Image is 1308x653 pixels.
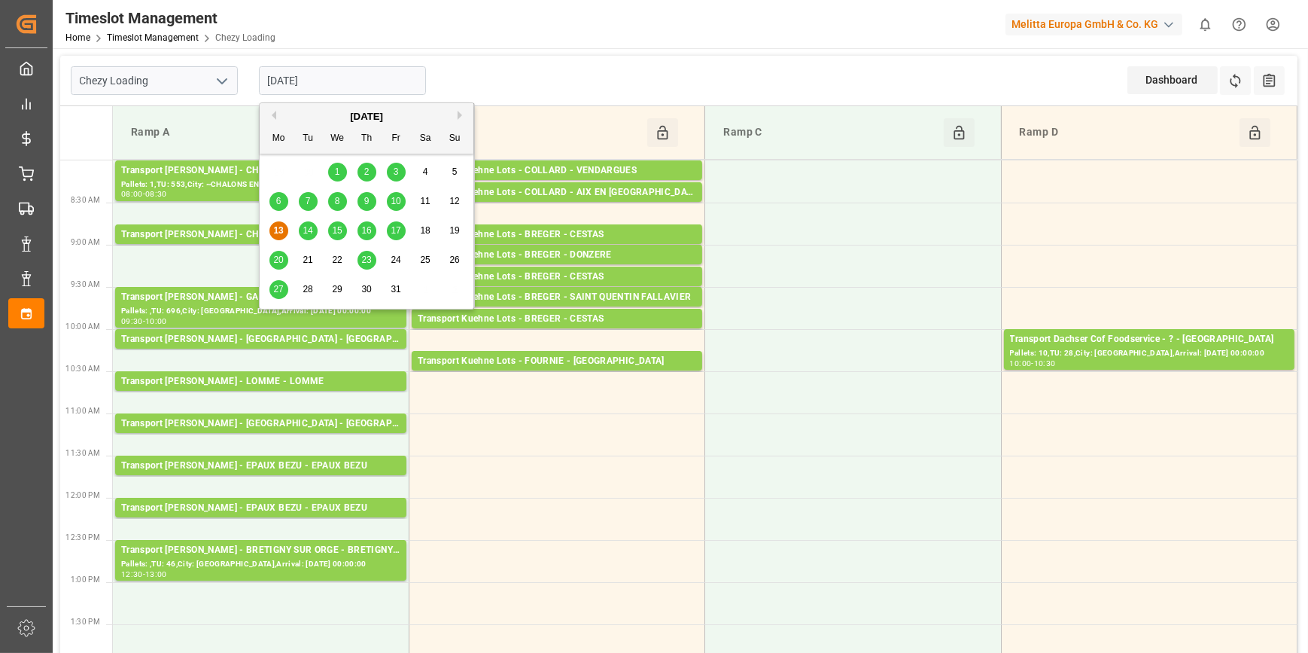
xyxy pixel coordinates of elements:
div: Choose Sunday, October 26th, 2025 [446,251,464,270]
div: Choose Saturday, October 18th, 2025 [416,221,435,240]
span: 14 [303,225,312,236]
div: Pallets: 1,TU: 553,City: ~CHALONS EN CHAMPAGNE CEDEX,Arrival: [DATE] 00:00:00 [121,179,400,191]
span: 8:30 AM [71,196,100,204]
div: Pallets: 4,TU: 56,City: [GEOGRAPHIC_DATA][PERSON_NAME],Arrival: [DATE] 00:00:00 [418,305,696,318]
div: - [143,571,145,578]
div: - [143,318,145,325]
div: Choose Friday, October 10th, 2025 [387,192,406,211]
div: Pallets: ,TU: 159,City: [GEOGRAPHIC_DATA],Arrival: [DATE] 00:00:00 [121,432,400,444]
div: Pallets: 24,TU: 565,City: EPAUX BEZU,Arrival: [DATE] 00:00:00 [121,474,400,487]
div: Fr [387,130,406,148]
input: DD-MM-YYYY [259,66,426,95]
div: Pallets: 4,TU: 56,City: [GEOGRAPHIC_DATA],Arrival: [DATE] 00:00:00 [418,369,696,382]
div: 08:00 [121,191,143,197]
div: 10:30 [1034,360,1056,367]
div: Transport Dachser Cof Foodservice - ? - [GEOGRAPHIC_DATA] [1010,332,1288,347]
div: Choose Monday, October 13th, 2025 [269,221,288,240]
div: Choose Wednesday, October 15th, 2025 [328,221,347,240]
div: Pallets: 1,TU: 225,City: [GEOGRAPHIC_DATA],Arrival: [DATE] 00:00:00 [418,285,696,298]
div: Choose Friday, October 17th, 2025 [387,221,406,240]
div: Choose Saturday, October 25th, 2025 [416,251,435,270]
div: Choose Tuesday, October 21st, 2025 [299,251,318,270]
div: Choose Monday, October 27th, 2025 [269,280,288,299]
span: 3 [394,166,399,177]
div: Pallets: ,TU: 696,City: [GEOGRAPHIC_DATA],Arrival: [DATE] 00:00:00 [121,305,400,318]
div: Transport Kuehne Lots - COLLARD - AIX EN [GEOGRAPHIC_DATA] [418,185,696,200]
div: Choose Wednesday, October 29th, 2025 [328,280,347,299]
div: Transport Kuehne Lots - FOURNIE - [GEOGRAPHIC_DATA] [418,354,696,369]
span: 1 [335,166,340,177]
div: Transport Kuehne Lots - BREGER - CESTAS [418,227,696,243]
div: Choose Friday, October 3rd, 2025 [387,163,406,182]
span: 4 [423,166,428,177]
span: 12 [449,196,459,206]
span: 18 [420,225,430,236]
span: 7 [306,196,311,206]
div: Choose Wednesday, October 1st, 2025 [328,163,347,182]
div: - [143,191,145,197]
span: 31 [391,284,400,294]
div: Choose Sunday, October 19th, 2025 [446,221,464,240]
span: 9 [364,196,370,206]
input: Type to search/select [71,66,238,95]
span: 23 [361,255,371,265]
div: Choose Thursday, October 9th, 2025 [357,192,376,211]
div: Pallets: 3,TU: 56,City: DONZERE,Arrival: [DATE] 00:00:00 [418,263,696,276]
span: 11 [420,196,430,206]
button: Next Month [458,111,467,120]
span: 22 [332,255,342,265]
span: 10 [391,196,400,206]
span: 10:30 AM [65,365,100,373]
div: Ramp B [421,118,647,147]
div: [DATE] [260,109,473,124]
div: Transport [PERSON_NAME] - LOMME - LOMME [121,374,400,389]
div: Transport Kuehne Lots - BREGER - DONZERE [418,248,696,263]
div: Choose Sunday, October 12th, 2025 [446,192,464,211]
div: 10:00 [145,318,167,325]
span: 30 [361,284,371,294]
div: month 2025-10 [264,157,470,304]
span: 19 [449,225,459,236]
div: We [328,130,347,148]
span: 10:00 AM [65,322,100,331]
span: 9:00 AM [71,238,100,246]
span: 15 [332,225,342,236]
div: Dashboard [1127,66,1218,94]
span: 24 [391,255,400,265]
div: Choose Thursday, October 30th, 2025 [357,280,376,299]
div: Choose Tuesday, October 14th, 2025 [299,221,318,240]
span: 2 [364,166,370,177]
div: Transport Kuehne Lots - COLLARD - VENDARGUES [418,163,696,179]
div: Transport [PERSON_NAME] - CHALONS EN CHAMPAGNE - ~CHALONS EN CHAMPAGNE CEDEX [121,163,400,179]
div: Choose Saturday, October 11th, 2025 [416,192,435,211]
div: Transport Kuehne Lots - BREGER - CESTAS [418,312,696,327]
div: Pallets: 23,TU: 1176,City: EPAUX BEZU,Arrival: [DATE] 00:00:00 [121,516,400,529]
div: Pallets: ,TU: 64,City: CESTAS,Arrival: [DATE] 00:00:00 [418,327,696,340]
div: Pallets: ,TU: 77,City: [GEOGRAPHIC_DATA],Arrival: [DATE] 00:00:00 [418,200,696,213]
div: Ramp C [717,118,943,147]
div: 13:00 [145,571,167,578]
div: Mo [269,130,288,148]
div: Transport [PERSON_NAME] - EPAUX BEZU - EPAUX BEZU [121,459,400,474]
div: Ramp D [1014,118,1240,147]
div: Pallets: 10,TU: 28,City: [GEOGRAPHIC_DATA],Arrival: [DATE] 00:00:00 [1010,347,1288,360]
div: Choose Thursday, October 16th, 2025 [357,221,376,240]
div: 09:30 [121,318,143,325]
span: 9:30 AM [71,280,100,288]
div: Transport [PERSON_NAME] - [GEOGRAPHIC_DATA] - [GEOGRAPHIC_DATA] [121,332,400,347]
div: Su [446,130,464,148]
div: Choose Wednesday, October 22nd, 2025 [328,251,347,270]
span: 11:30 AM [65,449,100,457]
span: 21 [303,255,312,265]
div: Sa [416,130,435,148]
span: 1:30 PM [71,618,100,626]
div: Choose Monday, October 20th, 2025 [269,251,288,270]
span: 12:30 PM [65,533,100,542]
div: Pallets: ,TU: 62,City: CHOLET,Arrival: [DATE] 00:00:00 [121,243,400,255]
div: Th [357,130,376,148]
div: Choose Friday, October 24th, 2025 [387,251,406,270]
div: Transport Kuehne Lots - BREGER - SAINT QUENTIN FALLAVIER [418,290,696,305]
a: Timeslot Management [107,32,199,43]
span: 16 [361,225,371,236]
div: Choose Tuesday, October 28th, 2025 [299,280,318,299]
